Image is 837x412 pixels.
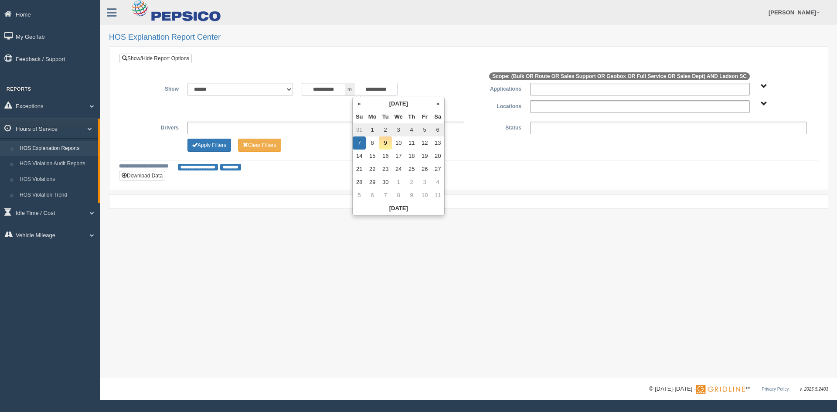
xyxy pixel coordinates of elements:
td: 7 [379,189,392,202]
td: 27 [431,163,444,176]
button: Change Filter Options [238,139,281,152]
td: 1 [366,123,379,136]
th: Su [353,110,366,123]
td: 14 [353,150,366,163]
td: 4 [405,123,418,136]
td: 17 [392,150,405,163]
td: 1 [392,176,405,189]
td: 6 [431,123,444,136]
td: 8 [392,189,405,202]
th: Tu [379,110,392,123]
td: 30 [379,176,392,189]
td: 2 [379,123,392,136]
td: 5 [418,123,431,136]
td: 23 [379,163,392,176]
td: 31 [353,123,366,136]
td: 13 [431,136,444,150]
label: Show [126,83,183,93]
td: 11 [431,189,444,202]
img: Gridline [696,385,745,394]
a: Privacy Policy [762,387,789,392]
a: HOS Violation Trend [16,187,98,203]
th: » [431,97,444,110]
th: Th [405,110,418,123]
td: 2 [405,176,418,189]
a: HOS Violations [16,172,98,187]
td: 5 [353,189,366,202]
span: Scope: (Bulk OR Route OR Sales Support OR Geobox OR Full Service OR Sales Dept) AND Ladson SC [489,72,750,80]
th: Mo [366,110,379,123]
td: 9 [405,189,418,202]
label: Applications [469,83,526,93]
th: Fr [418,110,431,123]
td: 19 [418,150,431,163]
td: 18 [405,150,418,163]
span: to [345,83,354,96]
a: HOS Explanation Reports [16,141,98,157]
h2: HOS Explanation Report Center [109,33,828,42]
button: Download Data [119,171,165,180]
td: 24 [392,163,405,176]
td: 8 [366,136,379,150]
td: 22 [366,163,379,176]
td: 9 [379,136,392,150]
td: 3 [418,176,431,189]
th: We [392,110,405,123]
td: 12 [418,136,431,150]
td: 6 [366,189,379,202]
td: 10 [418,189,431,202]
td: 25 [405,163,418,176]
td: 4 [431,176,444,189]
th: Sa [431,110,444,123]
td: 21 [353,163,366,176]
td: 20 [431,150,444,163]
th: « [353,97,366,110]
td: 26 [418,163,431,176]
label: Drivers [126,122,183,132]
td: 11 [405,136,418,150]
td: 10 [392,136,405,150]
td: 29 [366,176,379,189]
td: 15 [366,150,379,163]
th: [DATE] [353,202,444,215]
label: Locations [469,100,526,111]
button: Change Filter Options [187,139,231,152]
td: 16 [379,150,392,163]
span: v. 2025.5.2403 [800,387,828,392]
td: 28 [353,176,366,189]
label: Status [469,122,526,132]
a: Show/Hide Report Options [119,54,192,63]
div: © [DATE]-[DATE] - ™ [649,385,828,394]
a: HOS Violation Audit Reports [16,156,98,172]
td: 7 [353,136,366,150]
th: [DATE] [366,97,431,110]
td: 3 [392,123,405,136]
